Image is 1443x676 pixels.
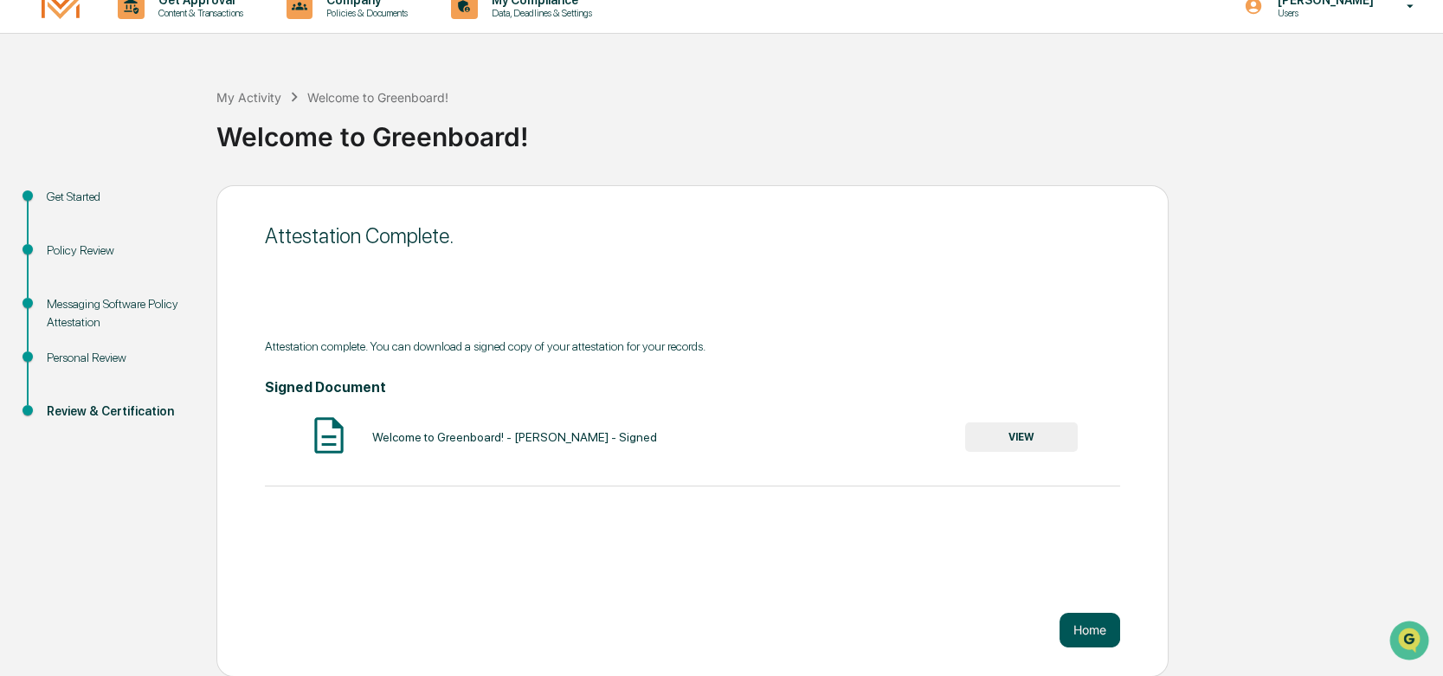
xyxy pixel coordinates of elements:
[17,132,48,164] img: 1746055101610-c473b297-6a78-478c-a979-82029cc54cd1
[47,188,189,206] div: Get Started
[1060,613,1120,647] button: Home
[10,211,119,242] a: 🖐️Preclearance
[307,90,448,105] div: Welcome to Greenboard!
[965,422,1078,452] button: VIEW
[17,36,315,64] p: How can we help?
[59,150,219,164] div: We're available if you need us!
[35,218,112,235] span: Preclearance
[216,107,1434,152] div: Welcome to Greenboard!
[17,220,31,234] div: 🖐️
[478,7,601,19] p: Data, Deadlines & Settings
[294,138,315,158] button: Start new chat
[1388,619,1434,666] iframe: Open customer support
[10,244,116,275] a: 🔎Data Lookup
[265,379,1120,396] h4: Signed Document
[1263,7,1382,19] p: Users
[119,211,222,242] a: 🗄️Attestations
[35,251,109,268] span: Data Lookup
[47,295,189,332] div: Messaging Software Policy Attestation
[265,223,1120,248] div: Attestation Complete.
[145,7,252,19] p: Content & Transactions
[307,414,351,457] img: Document Icon
[122,293,209,306] a: Powered byPylon
[216,90,281,105] div: My Activity
[372,430,657,444] div: Welcome to Greenboard! - [PERSON_NAME] - Signed
[47,349,189,367] div: Personal Review
[172,293,209,306] span: Pylon
[47,402,189,421] div: Review & Certification
[59,132,284,150] div: Start new chat
[17,253,31,267] div: 🔎
[126,220,139,234] div: 🗄️
[265,339,1120,353] div: Attestation complete. You can download a signed copy of your attestation for your records.
[47,241,189,260] div: Policy Review
[312,7,416,19] p: Policies & Documents
[143,218,215,235] span: Attestations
